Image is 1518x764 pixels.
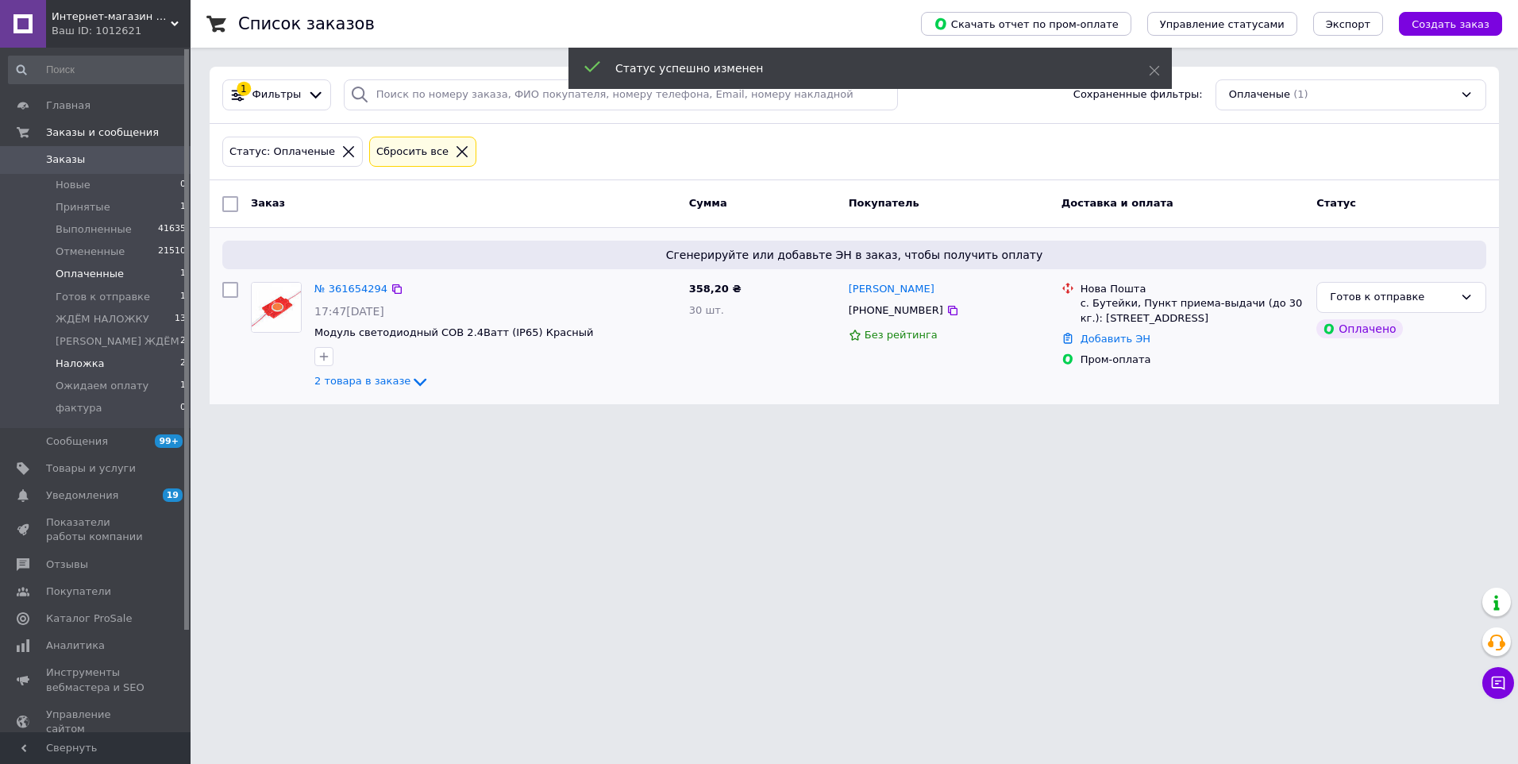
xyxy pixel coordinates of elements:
[344,79,899,110] input: Поиск по номеру заказа, ФИО покупателя, номеру телефона, Email, номеру накладной
[46,666,147,694] span: Инструменты вебмастера и SEO
[56,178,91,192] span: Новые
[180,200,186,214] span: 1
[46,612,132,626] span: Каталог ProSale
[1412,18,1489,30] span: Создать заказ
[52,24,191,38] div: Ваш ID: 1012621
[46,558,88,572] span: Отзывы
[921,12,1131,36] button: Скачать отчет по пром-оплате
[849,304,943,316] span: [PHONE_NUMBER]
[1160,18,1285,30] span: Управление статусами
[1399,12,1502,36] button: Создать заказ
[1293,88,1308,100] span: (1)
[46,434,108,449] span: Сообщения
[1316,197,1356,209] span: Статус
[1073,87,1203,102] span: Сохраненные фильтры:
[1061,197,1173,209] span: Доставка и оплата
[849,282,934,297] a: [PERSON_NAME]
[180,401,186,415] span: 0
[46,708,147,736] span: Управление сайтом
[46,98,91,113] span: Главная
[689,197,727,209] span: Сумма
[163,488,183,502] span: 19
[180,178,186,192] span: 0
[1081,353,1304,367] div: Пром-оплата
[1229,87,1290,102] span: Оплаченые
[46,639,105,653] span: Аналитика
[56,334,179,349] span: [PERSON_NAME] ЖДЁМ
[175,312,186,326] span: 13
[56,357,105,371] span: Наложка
[180,379,186,393] span: 1
[56,312,149,326] span: ЖДЁМ НАЛОЖКУ
[8,56,187,84] input: Поиск
[1326,18,1370,30] span: Экспорт
[1081,296,1304,325] div: с. Бутейки, Пункт приема-выдачи (до 30 кг.): [STREET_ADDRESS]
[1316,319,1402,338] div: Оплачено
[180,290,186,304] span: 1
[1081,333,1150,345] a: Добавить ЭН
[615,60,1109,76] div: Статус успешно изменен
[314,283,387,295] a: № 361654294
[46,461,136,476] span: Товары и услуги
[252,87,302,102] span: Фильтры
[934,17,1119,31] span: Скачать отчет по пром-оплате
[314,375,430,387] a: 2 товара в заказе
[56,379,148,393] span: Ожидаем оплату
[56,200,110,214] span: Принятые
[865,329,938,341] span: Без рейтинга
[314,375,410,387] span: 2 товара в заказе
[46,125,159,140] span: Заказы и сообщения
[180,357,186,371] span: 2
[373,144,452,160] div: Сбросить все
[229,247,1480,263] span: Сгенерируйте или добавьте ЭН в заказ, чтобы получить оплату
[56,290,150,304] span: Готов к отправке
[158,245,186,259] span: 21510
[689,283,742,295] span: 358,20 ₴
[314,326,594,338] a: Модуль светодиодный COB 2.4Ватт (IP65) Красный
[180,334,186,349] span: 2
[180,267,186,281] span: 1
[237,82,251,96] div: 1
[252,283,301,332] img: Фото товару
[56,401,102,415] span: фактура
[226,144,338,160] div: Статус: Оплаченые
[46,488,118,503] span: Уведомления
[52,10,171,24] span: Интернет-магазин «Dilux»
[251,197,285,209] span: Заказ
[251,282,302,333] a: Фото товару
[849,197,919,209] span: Покупатель
[56,267,124,281] span: Оплаченные
[46,585,111,599] span: Покупатели
[1330,289,1454,306] div: Готов к отправке
[56,245,125,259] span: Отмененные
[46,515,147,544] span: Показатели работы компании
[1313,12,1383,36] button: Экспорт
[1383,17,1502,29] a: Создать заказ
[1147,12,1297,36] button: Управление статусами
[158,222,186,237] span: 41635
[56,222,132,237] span: Выполненные
[314,305,384,318] span: 17:47[DATE]
[155,434,183,448] span: 99+
[689,304,724,316] span: 30 шт.
[46,152,85,167] span: Заказы
[238,14,375,33] h1: Список заказов
[1482,667,1514,699] button: Чат с покупателем
[1081,282,1304,296] div: Нова Пошта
